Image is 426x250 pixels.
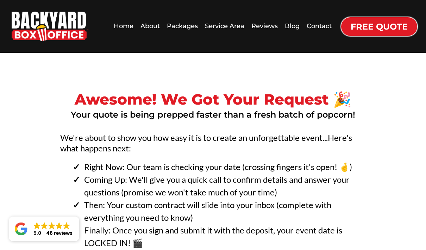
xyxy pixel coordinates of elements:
a: Blog [283,19,302,33]
span: Right Now: Our team is checking your date (crossing fingers it's open! 🤞) [84,162,352,172]
a: Home [112,19,136,33]
h3: We're about to show you how easy it is to create an unforgettable event...Here's what happens next: [60,132,366,154]
a: Contact [305,19,334,33]
a: About [138,19,162,33]
span: Coming Up: We'll give you a quick call to confirm details and answer your questions (promise we w... [84,174,350,197]
a: Packages [165,19,200,33]
span: Finally: Once you sign and submit it with the deposit, your event date is LOCKED IN! 🎬 [84,225,342,248]
a: Reviews [249,19,280,33]
span: Free Quote [351,21,408,32]
img: Backyard Box Office [12,12,88,41]
span: Then: Your custom contract will slide into your inbox (complete with everything you need to know) [84,200,331,223]
a: Close GoogleGoogleGoogleGoogleGoogle 5.046 reviews [9,217,79,241]
h2: Your quote is being prepped faster than a fresh batch of popcorn! [9,109,417,120]
a: https://www.backyardboxoffice.com [12,12,88,41]
a: Service Area [203,19,246,33]
a: Free Quote [341,17,417,36]
h1: Awesome! We Got Your Request 🎉 [9,90,417,109]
